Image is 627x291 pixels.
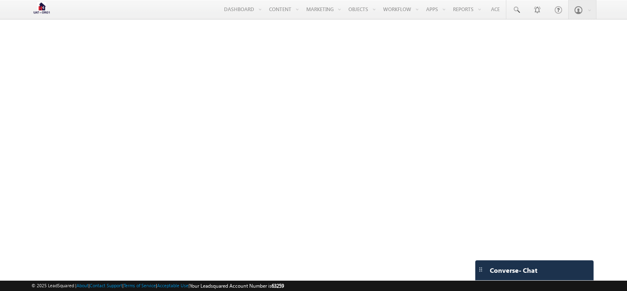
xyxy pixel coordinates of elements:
[31,2,52,17] img: Custom Logo
[190,283,284,289] span: Your Leadsquared Account Number is
[31,282,284,290] span: © 2025 LeadSquared | | | | |
[90,283,122,288] a: Contact Support
[157,283,188,288] a: Acceptable Use
[477,266,484,273] img: carter-drag
[124,283,156,288] a: Terms of Service
[76,283,88,288] a: About
[490,267,537,274] span: Converse - Chat
[272,283,284,289] span: 63259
